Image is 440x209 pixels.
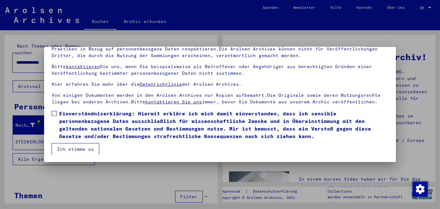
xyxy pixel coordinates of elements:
p: Bitte Sie uns, wenn Sie beispielsweise als Betroffener oder Angehöriger aus berechtigten Gründen ... [52,63,389,77]
p: Von einigen Dokumenten werden in den Arolsen Archives nur Kopien aufbewahrt.Die Originale sowie d... [52,92,389,105]
span: Einverständniserklärung: Hiermit erkläre ich mich damit einverstanden, dass ich sensible personen... [59,110,389,140]
button: Ich stimme zu [52,143,99,155]
a: Datenrichtlinie [140,81,182,87]
a: kontaktieren Sie uns [145,99,202,105]
a: kontaktieren [66,64,100,69]
img: Zustimmung ändern [413,182,428,197]
p: Hier erfahren Sie mehr über die der Arolsen Archives. [52,81,389,88]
